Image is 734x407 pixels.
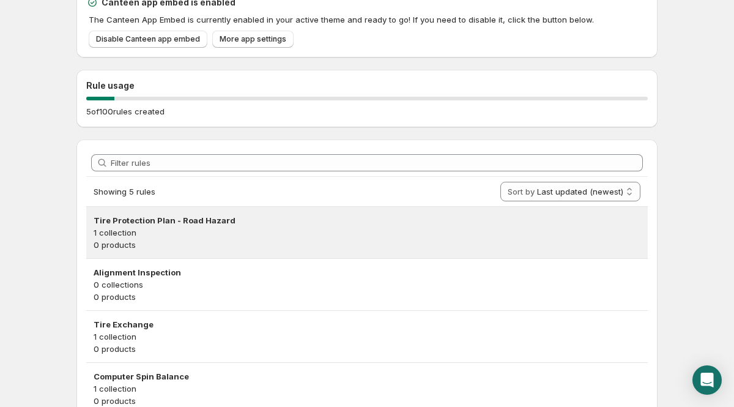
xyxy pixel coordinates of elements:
[692,365,722,395] div: Open Intercom Messenger
[89,31,207,48] a: Disable Canteen app embed
[94,266,640,278] h3: Alignment Inspection
[94,395,640,407] p: 0 products
[94,330,640,343] p: 1 collection
[96,34,200,44] span: Disable Canteen app embed
[220,34,286,44] span: More app settings
[89,13,648,26] p: The Canteen App Embed is currently enabled in your active theme and ready to go! If you need to d...
[86,105,165,118] p: 5 of 100 rules created
[86,80,648,92] h2: Rule usage
[94,278,640,291] p: 0 collections
[94,318,640,330] h3: Tire Exchange
[94,291,640,303] p: 0 products
[94,214,640,226] h3: Tire Protection Plan - Road Hazard
[212,31,294,48] a: More app settings
[94,343,640,355] p: 0 products
[94,383,640,395] p: 1 collection
[111,154,643,171] input: Filter rules
[94,239,640,251] p: 0 products
[94,226,640,239] p: 1 collection
[94,370,640,383] h3: Computer Spin Balance
[94,187,155,196] span: Showing 5 rules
